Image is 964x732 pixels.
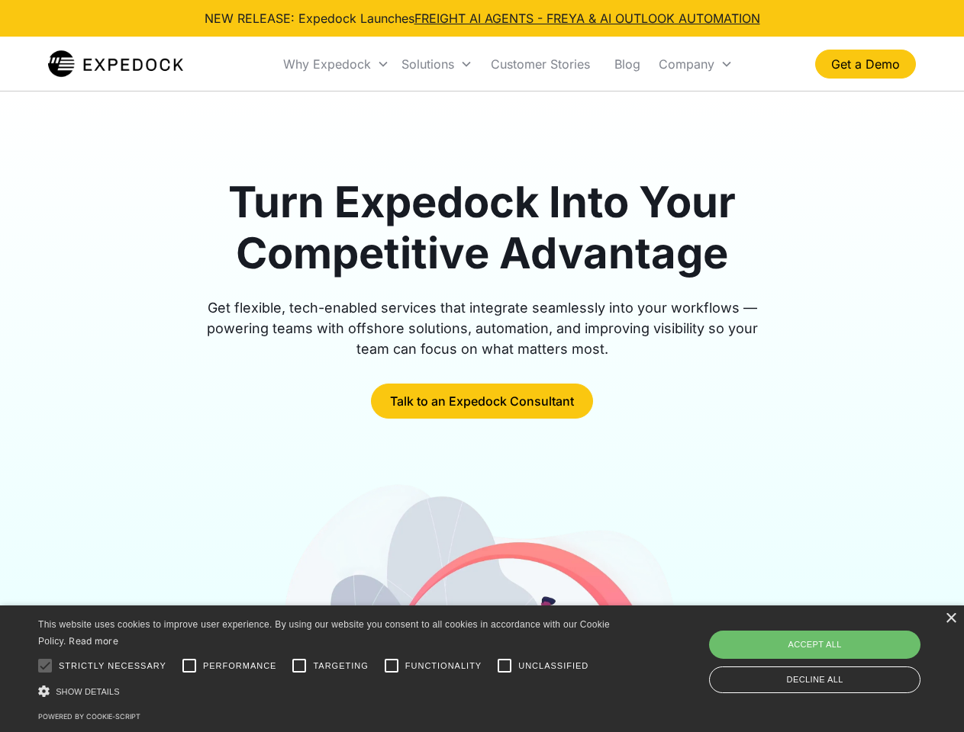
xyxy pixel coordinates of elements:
[189,177,775,279] h1: Turn Expedock Into Your Competitive Advantage
[602,38,653,90] a: Blog
[59,660,166,673] span: Strictly necessary
[205,9,760,27] div: NEW RELEASE: Expedock Launches
[38,712,140,721] a: Powered by cookie-script
[56,687,120,696] span: Show details
[371,384,593,419] a: Talk to an Expedock Consultant
[38,683,615,699] div: Show details
[313,660,368,673] span: Targeting
[69,635,118,647] a: Read more
[659,56,714,72] div: Company
[414,11,760,26] a: FREIGHT AI AGENTS - FREYA & AI OUTLOOK AUTOMATION
[401,56,454,72] div: Solutions
[48,49,183,79] a: home
[189,297,775,359] div: Get flexible, tech-enabled services that integrate seamlessly into your workflows — powering team...
[518,660,588,673] span: Unclassified
[815,50,916,79] a: Get a Demo
[203,660,277,673] span: Performance
[48,49,183,79] img: Expedock Logo
[283,56,371,72] div: Why Expedock
[405,660,482,673] span: Functionality
[479,38,602,90] a: Customer Stories
[277,38,395,90] div: Why Expedock
[395,38,479,90] div: Solutions
[38,619,610,647] span: This website uses cookies to improve user experience. By using our website you consent to all coo...
[653,38,739,90] div: Company
[710,567,964,732] iframe: Chat Widget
